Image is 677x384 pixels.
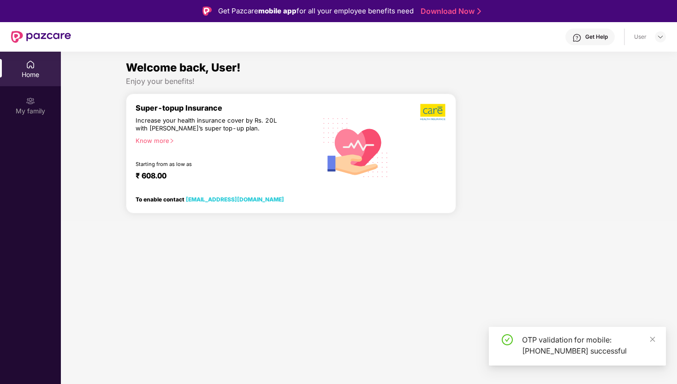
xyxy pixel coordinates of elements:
div: ₹ 608.00 [136,171,308,182]
span: close [649,336,656,343]
a: Download Now [421,6,478,16]
div: Get Help [585,33,608,41]
div: Super-topup Insurance [136,103,317,112]
img: b5dec4f62d2307b9de63beb79f102df3.png [420,103,446,121]
img: svg+xml;base64,PHN2ZyBpZD0iSG9tZSIgeG1sbnM9Imh0dHA6Ly93d3cudzMub3JnLzIwMDAvc3ZnIiB3aWR0aD0iMjAiIG... [26,60,35,69]
img: Logo [202,6,212,16]
div: Get Pazcare for all your employee benefits need [218,6,414,17]
div: User [634,33,647,41]
strong: mobile app [258,6,297,15]
div: Starting from as low as [136,161,278,167]
img: svg+xml;base64,PHN2ZyBpZD0iSGVscC0zMngzMiIgeG1sbnM9Imh0dHA6Ly93d3cudzMub3JnLzIwMDAvc3ZnIiB3aWR0aD... [572,33,582,42]
div: OTP validation for mobile: [PHONE_NUMBER] successful [522,334,655,356]
span: right [169,138,174,143]
img: svg+xml;base64,PHN2ZyB4bWxucz0iaHR0cDovL3d3dy53My5vcmcvMjAwMC9zdmciIHhtbG5zOnhsaW5rPSJodHRwOi8vd3... [317,107,395,186]
div: To enable contact [136,196,284,202]
img: New Pazcare Logo [11,31,71,43]
div: Enjoy your benefits! [126,77,612,86]
img: svg+xml;base64,PHN2ZyBpZD0iRHJvcGRvd24tMzJ4MzIiIHhtbG5zPSJodHRwOi8vd3d3LnczLm9yZy8yMDAwL3N2ZyIgd2... [657,33,664,41]
span: check-circle [502,334,513,345]
img: Stroke [477,6,481,16]
div: Increase your health insurance cover by Rs. 20L with [PERSON_NAME]’s super top-up plan. [136,117,277,133]
img: svg+xml;base64,PHN2ZyB3aWR0aD0iMjAiIGhlaWdodD0iMjAiIHZpZXdCb3g9IjAgMCAyMCAyMCIgZmlsbD0ibm9uZSIgeG... [26,96,35,106]
span: Welcome back, User! [126,61,241,74]
div: Know more [136,137,311,143]
a: [EMAIL_ADDRESS][DOMAIN_NAME] [186,196,284,203]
